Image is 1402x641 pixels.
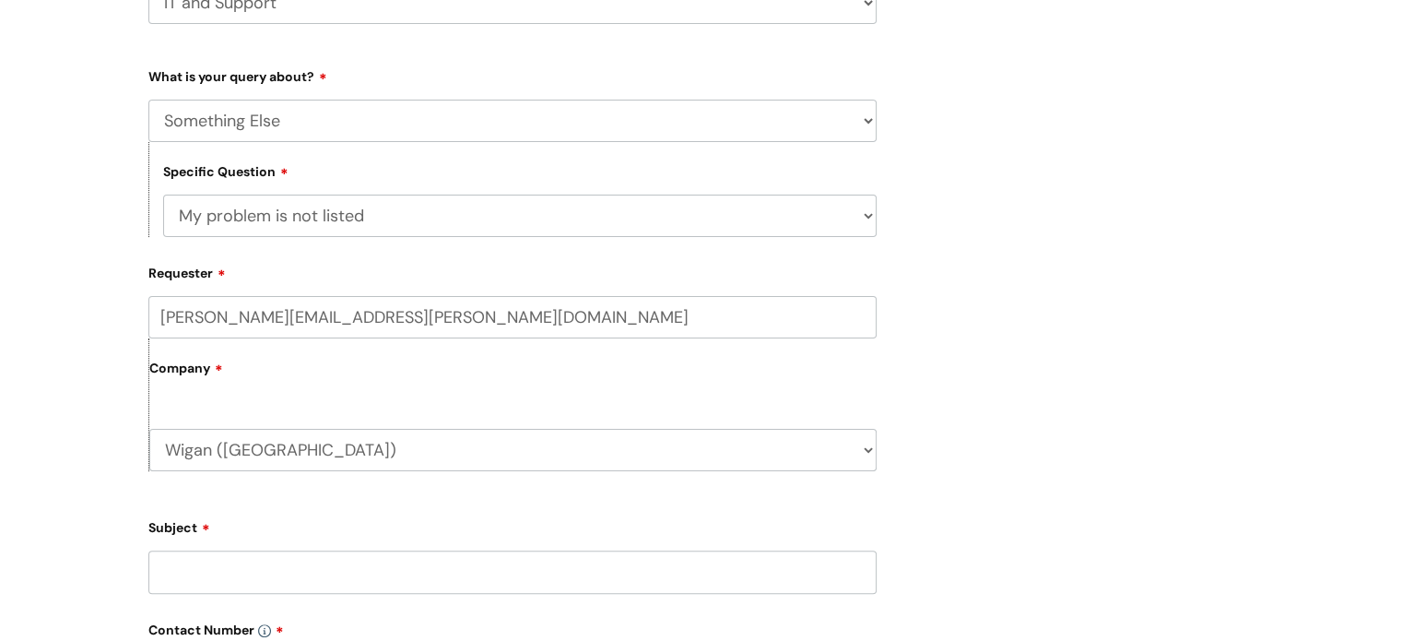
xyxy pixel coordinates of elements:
[148,514,877,536] label: Subject
[148,296,877,338] input: Email
[163,161,289,180] label: Specific Question
[148,63,877,85] label: What is your query about?
[149,354,877,396] label: Company
[258,624,271,637] img: info-icon.svg
[148,259,877,281] label: Requester
[148,616,877,638] label: Contact Number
